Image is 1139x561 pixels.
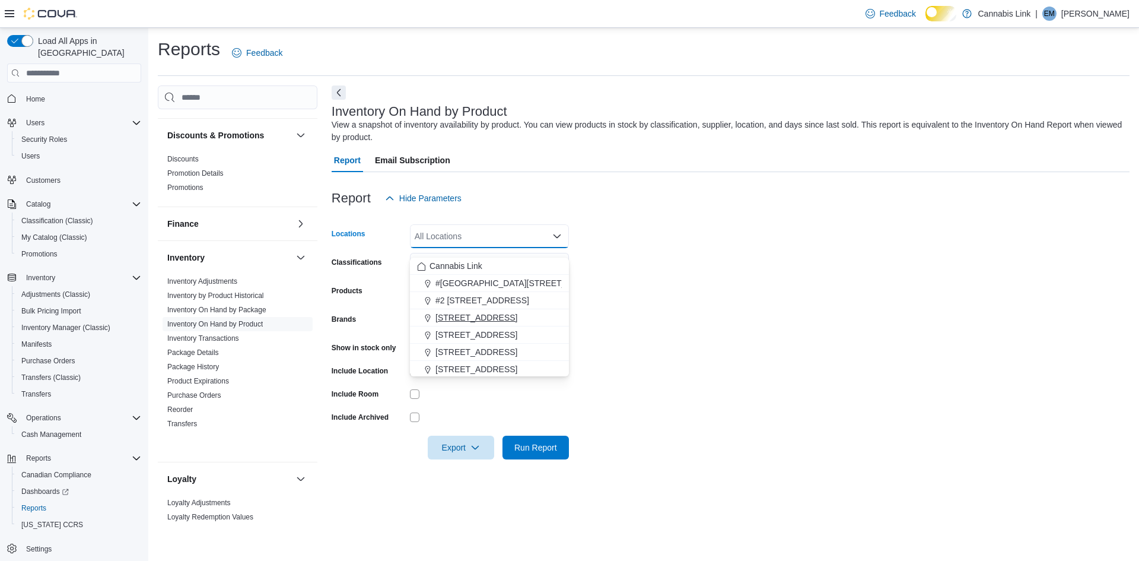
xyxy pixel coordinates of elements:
[167,319,263,329] span: Inventory On Hand by Product
[21,197,55,211] button: Catalog
[17,387,56,401] a: Transfers
[167,405,193,414] span: Reorder
[2,115,146,131] button: Users
[12,467,146,483] button: Canadian Compliance
[17,484,141,499] span: Dashboards
[167,420,197,428] a: Transfers
[167,277,237,286] span: Inventory Adjustments
[332,191,371,205] h3: Report
[1042,7,1057,21] div: Eric Moores
[435,329,517,341] span: [STREET_ADDRESS]
[21,92,50,106] a: Home
[21,249,58,259] span: Promotions
[21,91,141,106] span: Home
[167,348,219,357] a: Package Details
[17,230,141,245] span: My Catalog (Classic)
[294,251,308,265] button: Inventory
[17,287,95,302] a: Adjustments (Classic)
[26,544,52,554] span: Settings
[435,312,517,324] span: [STREET_ADDRESS]
[375,148,450,172] span: Email Subscription
[21,451,56,465] button: Reports
[167,473,291,485] button: Loyalty
[17,387,141,401] span: Transfers
[21,173,65,188] a: Customers
[167,320,263,328] a: Inventory On Hand by Product
[332,366,388,376] label: Include Location
[167,377,229,385] a: Product Expirations
[17,149,141,163] span: Users
[167,155,199,163] a: Discounts
[1044,7,1055,21] span: EM
[21,520,83,530] span: [US_STATE] CCRS
[167,218,199,230] h3: Finance
[167,291,264,300] span: Inventory by Product Historical
[2,540,146,557] button: Settings
[552,232,562,241] button: Close list of options
[167,169,224,178] span: Promotion Details
[21,451,141,465] span: Reports
[332,315,356,324] label: Brands
[12,229,146,246] button: My Catalog (Classic)
[21,306,81,316] span: Bulk Pricing Import
[925,21,926,22] span: Dark Mode
[167,169,224,178] a: Promotion Details
[17,370,141,385] span: Transfers (Classic)
[429,260,482,272] span: Cannabis Link
[17,518,141,532] span: Washington CCRS
[167,306,266,314] a: Inventory On Hand by Package
[167,376,229,386] span: Product Expirations
[21,340,52,349] span: Manifests
[435,363,517,375] span: [STREET_ADDRESS]
[21,541,141,556] span: Settings
[167,252,291,264] button: Inventory
[12,246,146,262] button: Promotions
[17,304,86,318] a: Bulk Pricing Import
[17,370,85,385] a: Transfers (Classic)
[21,233,87,242] span: My Catalog (Classic)
[428,436,494,459] button: Export
[21,135,67,144] span: Security Roles
[167,362,219,372] span: Package History
[12,213,146,229] button: Classification (Classic)
[2,172,146,189] button: Customers
[158,152,317,207] div: Discounts & Promotions
[21,290,90,299] span: Adjustments (Classic)
[502,436,569,459] button: Run Report
[12,386,146,402] button: Transfers
[26,118,44,128] span: Users
[2,410,146,426] button: Operations
[435,294,529,306] span: #2 [STREET_ADDRESS]
[167,405,193,414] a: Reorder
[21,487,69,496] span: Dashboards
[17,214,141,228] span: Classification (Classic)
[2,270,146,286] button: Inventory
[12,353,146,369] button: Purchase Orders
[978,7,1030,21] p: Cannabis Link
[21,197,141,211] span: Catalog
[17,427,141,442] span: Cash Management
[399,192,462,204] span: Hide Parameters
[167,473,196,485] h3: Loyalty
[21,430,81,439] span: Cash Management
[514,442,557,454] span: Run Report
[12,426,146,443] button: Cash Management
[167,334,239,343] span: Inventory Transactions
[861,2,921,26] a: Feedback
[17,468,96,482] a: Canadian Compliance
[227,41,287,65] a: Feedback
[17,337,56,351] a: Manifests
[21,271,141,285] span: Inventory
[167,305,266,315] span: Inventory On Hand by Package
[17,501,51,515] a: Reports
[925,6,957,21] input: Dark Mode
[17,149,44,163] a: Users
[21,411,66,425] button: Operations
[26,454,51,463] span: Reports
[167,129,291,141] button: Discounts & Promotions
[246,47,282,59] span: Feedback
[21,151,40,161] span: Users
[12,131,146,148] button: Security Roles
